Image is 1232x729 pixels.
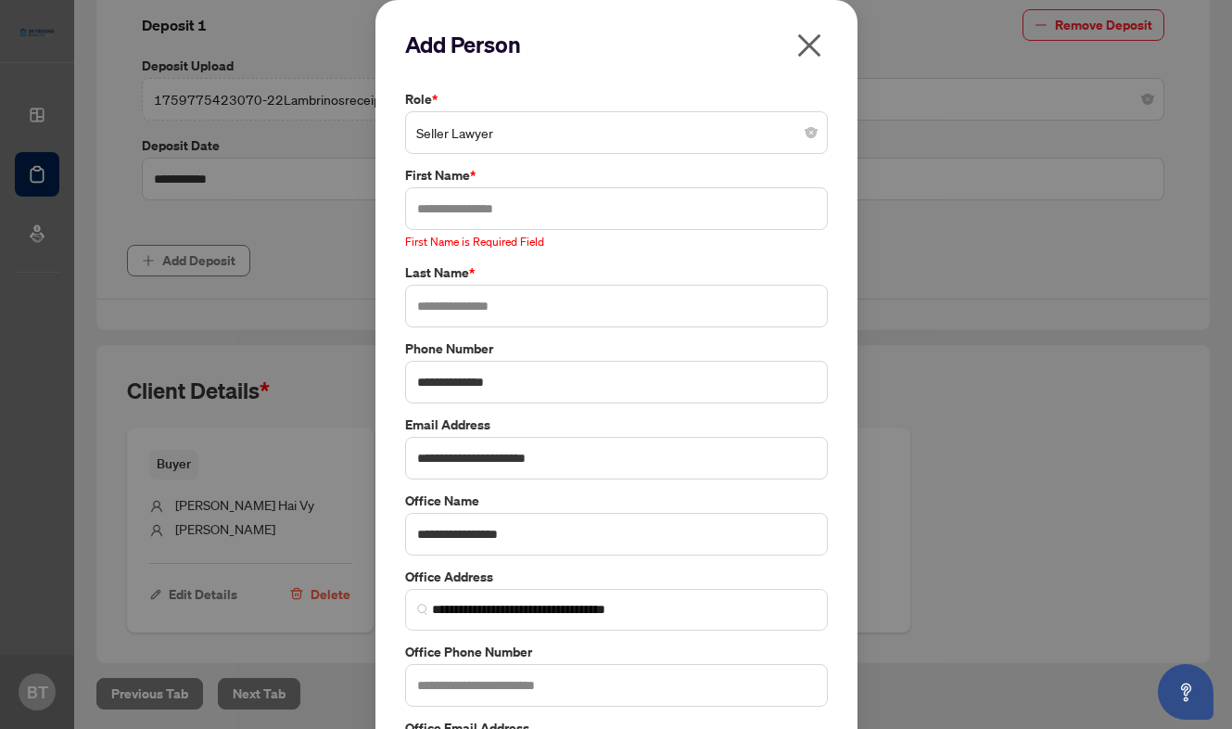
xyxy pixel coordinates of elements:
[405,235,544,249] span: First Name is Required Field
[416,115,817,150] span: Seller Lawyer
[405,262,828,283] label: Last Name
[405,415,828,435] label: Email Address
[405,491,828,511] label: Office Name
[806,127,817,138] span: close-circle
[405,30,828,59] h2: Add Person
[405,567,828,587] label: Office Address
[405,165,828,185] label: First Name
[794,31,824,60] span: close
[405,339,828,359] label: Phone Number
[417,604,428,615] img: search_icon
[1158,664,1213,720] button: Open asap
[405,642,828,662] label: Office Phone Number
[405,89,828,109] label: Role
